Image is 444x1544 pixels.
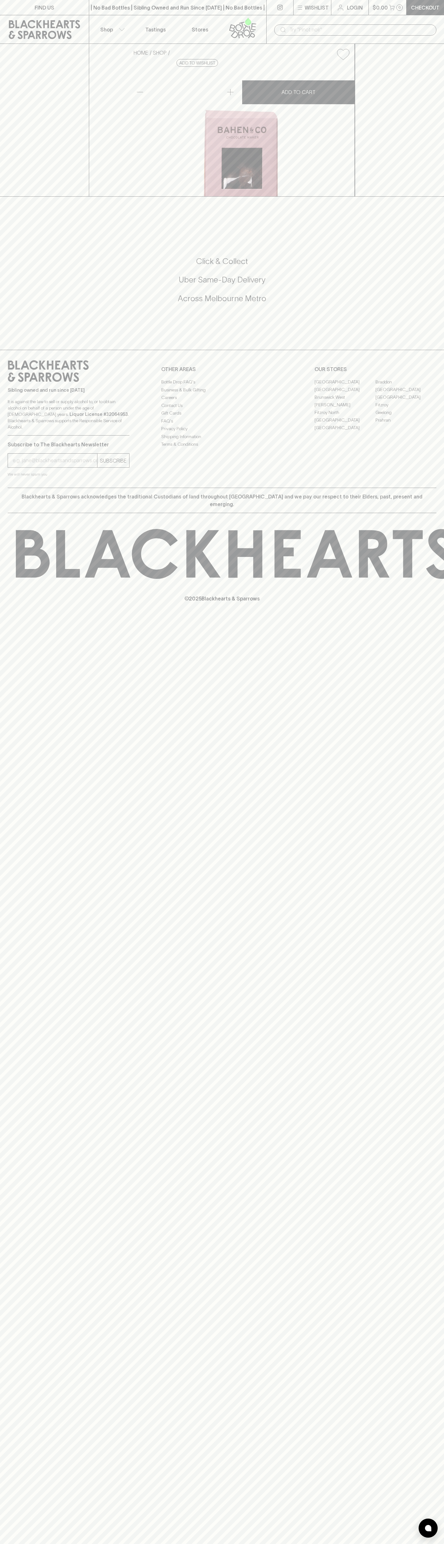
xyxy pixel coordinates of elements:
img: 77704.png [129,65,355,196]
p: It is against the law to sell or supply alcohol to, or to obtain alcohol on behalf of a person un... [8,398,129,430]
a: Privacy Policy [161,425,283,433]
p: $0.00 [373,4,388,11]
button: Add to wishlist [335,46,352,63]
a: [GEOGRAPHIC_DATA] [315,386,375,393]
a: Business & Bulk Gifting [161,386,283,394]
p: Sibling owned and run since [DATE] [8,387,129,393]
p: Subscribe to The Blackhearts Newsletter [8,441,129,448]
a: Geelong [375,409,436,416]
h5: Uber Same-Day Delivery [8,274,436,285]
a: Fitzroy North [315,409,375,416]
a: SHOP [153,50,167,56]
a: Terms & Conditions [161,441,283,448]
a: Contact Us [161,402,283,409]
p: OTHER AREAS [161,365,283,373]
button: Shop [89,15,134,44]
p: Tastings [145,26,166,33]
p: Shop [100,26,113,33]
p: 0 [398,6,401,9]
a: HOME [134,50,148,56]
p: We will never spam you [8,471,129,477]
img: bubble-icon [425,1525,431,1531]
a: Shipping Information [161,433,283,440]
p: Blackhearts & Sparrows acknowledges the traditional Custodians of land throughout [GEOGRAPHIC_DAT... [12,493,432,508]
a: [GEOGRAPHIC_DATA] [375,393,436,401]
p: Login [347,4,363,11]
button: Add to wishlist [176,59,218,67]
a: Braddon [375,378,436,386]
a: Brunswick West [315,393,375,401]
a: Tastings [133,15,178,44]
p: SUBSCRIBE [100,457,127,464]
p: Wishlist [305,4,329,11]
a: [GEOGRAPHIC_DATA] [315,416,375,424]
p: FIND US [35,4,54,11]
a: Prahran [375,416,436,424]
h5: Click & Collect [8,256,436,267]
p: ADD TO CART [282,88,315,96]
a: [GEOGRAPHIC_DATA] [315,378,375,386]
a: [PERSON_NAME] [315,401,375,409]
a: [GEOGRAPHIC_DATA] [315,424,375,431]
p: Stores [192,26,208,33]
a: Gift Cards [161,410,283,417]
p: OUR STORES [315,365,436,373]
strong: Liquor License #32064953 [70,412,128,417]
button: ADD TO CART [242,80,355,104]
a: [GEOGRAPHIC_DATA] [375,386,436,393]
a: Careers [161,394,283,402]
a: FAQ's [161,417,283,425]
h5: Across Melbourne Metro [8,293,436,304]
a: Fitzroy [375,401,436,409]
button: SUBSCRIBE [97,454,129,467]
a: Bottle Drop FAQ's [161,378,283,386]
div: Call to action block [8,231,436,337]
input: Try "Pinot noir" [289,25,431,35]
p: Checkout [411,4,440,11]
a: Stores [178,15,222,44]
input: e.g. jane@blackheartsandsparrows.com.au [13,456,97,466]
